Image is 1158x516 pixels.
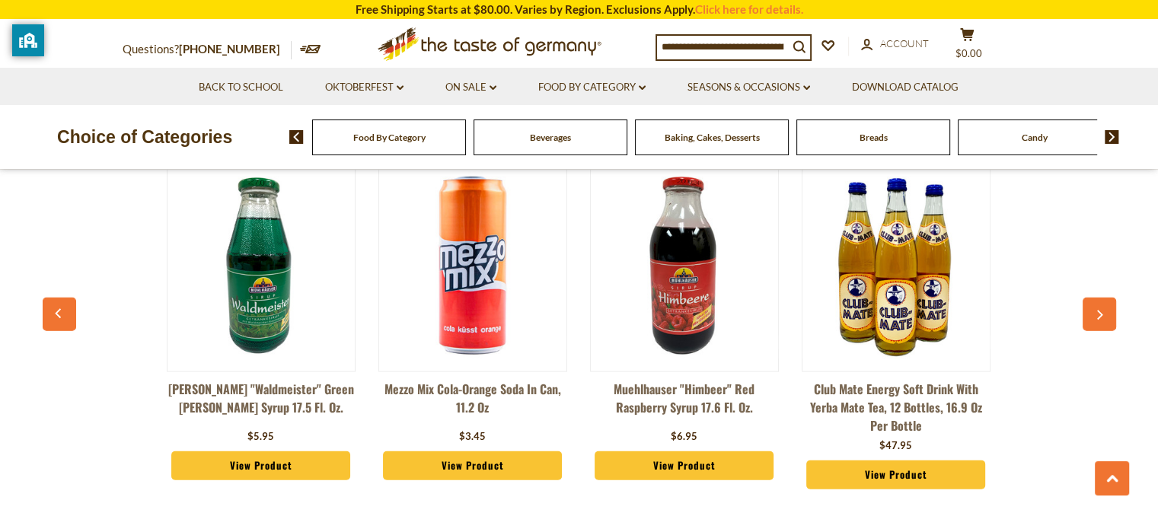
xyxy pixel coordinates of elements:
img: previous arrow [289,130,304,144]
span: $0.00 [955,47,982,59]
div: $47.95 [879,438,912,454]
a: Click here for details. [695,2,803,16]
img: Club Mate Energy Soft Drink with Yerba Mate Tea, 12 bottles, 16.9 oz per bottle [802,172,990,359]
a: View Product [806,460,986,489]
button: $0.00 [945,27,991,65]
a: Download Catalog [852,79,959,96]
a: Seasons & Occasions [687,79,810,96]
button: privacy banner [12,24,44,56]
a: View Product [383,451,563,480]
a: [PHONE_NUMBER] [179,42,280,56]
a: Account [861,36,929,53]
a: Food By Category [538,79,646,96]
div: $6.95 [671,429,697,444]
p: Questions? [123,40,292,59]
a: Club Mate Energy Soft Drink with Yerba Mate Tea, 12 bottles, 16.9 oz per bottle [802,380,991,435]
a: Muehlhauser "Himbeer" Red Raspberry Syrup 17.6 fl. oz. [590,380,779,425]
div: $3.45 [459,429,486,444]
a: View Product [171,451,351,480]
a: On Sale [445,79,496,96]
span: Account [880,37,929,49]
a: Food By Category [353,132,426,143]
a: Back to School [199,79,283,96]
a: Beverages [530,132,571,143]
img: Muehlhauser [167,172,355,359]
img: Muehlhauser [591,172,778,359]
a: Baking, Cakes, Desserts [665,132,760,143]
a: Oktoberfest [325,79,404,96]
a: [PERSON_NAME] "Waldmeister" Green [PERSON_NAME] Syrup 17.5 fl. oz. [167,380,356,425]
a: Mezzo Mix Cola-Orange Soda in Can, 11.2 oz [378,380,567,425]
a: Breads [860,132,888,143]
a: Candy [1022,132,1048,143]
img: next arrow [1105,130,1119,144]
a: View Product [595,451,774,480]
div: $5.95 [247,429,274,444]
img: Mezzo Mix Cola-Orange Soda in Can, 11.2 oz [379,172,566,359]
